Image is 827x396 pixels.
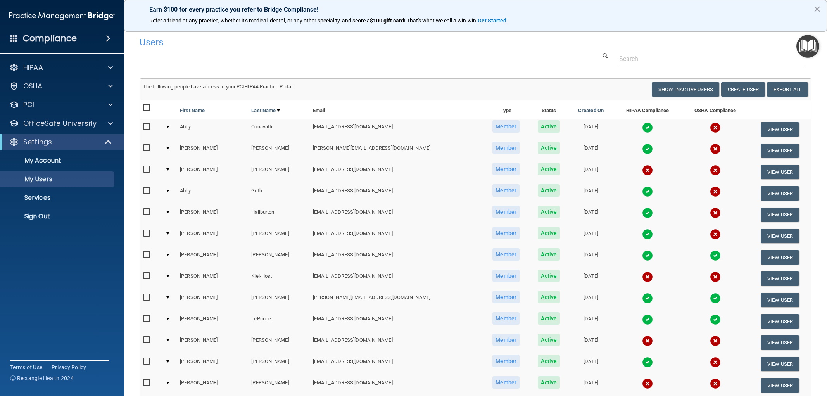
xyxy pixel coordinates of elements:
td: [EMAIL_ADDRESS][DOMAIN_NAME] [310,161,483,183]
button: View User [761,208,799,222]
span: Member [492,120,520,133]
img: cross.ca9f0e7f.svg [710,229,721,240]
span: Member [492,163,520,175]
span: Active [538,184,560,197]
td: [EMAIL_ADDRESS][DOMAIN_NAME] [310,119,483,140]
img: tick.e7d51cea.svg [642,186,653,197]
span: Member [492,142,520,154]
p: HIPAA [23,63,43,72]
td: Haliburton [248,204,310,225]
td: [PERSON_NAME] [248,332,310,353]
td: [PERSON_NAME] [177,332,248,353]
a: First Name [180,106,205,115]
img: cross.ca9f0e7f.svg [710,186,721,197]
td: [PERSON_NAME] [177,225,248,247]
a: Terms of Use [10,363,42,371]
img: cross.ca9f0e7f.svg [642,335,653,346]
td: Abby [177,183,248,204]
td: [DATE] [569,225,613,247]
th: Type [483,100,529,119]
p: My Account [5,157,111,164]
td: [DATE] [569,161,613,183]
p: Sign Out [5,213,111,220]
a: OSHA [9,81,113,91]
button: Create User [721,82,765,97]
span: Member [492,334,520,346]
th: Status [529,100,569,119]
span: Member [492,227,520,239]
button: Open Resource Center [796,35,819,58]
img: tick.e7d51cea.svg [642,144,653,154]
td: [EMAIL_ADDRESS][DOMAIN_NAME] [310,268,483,289]
img: cross.ca9f0e7f.svg [710,144,721,154]
th: HIPAA Compliance [613,100,682,119]
span: Member [492,355,520,367]
button: View User [761,229,799,243]
td: [PERSON_NAME] [177,353,248,375]
button: View User [761,186,799,201]
span: Active [538,248,560,261]
span: Active [538,142,560,154]
a: Created On [578,106,604,115]
a: Last Name [251,106,280,115]
td: [PERSON_NAME] [248,225,310,247]
span: Member [492,270,520,282]
a: Export All [767,82,808,97]
td: [DATE] [569,332,613,353]
a: Settings [9,137,112,147]
img: tick.e7d51cea.svg [642,250,653,261]
img: cross.ca9f0e7f.svg [710,208,721,218]
td: [PERSON_NAME] [177,161,248,183]
button: Show Inactive Users [652,82,719,97]
p: OSHA [23,81,43,91]
td: [DATE] [569,119,613,140]
td: [EMAIL_ADDRESS][DOMAIN_NAME] [310,353,483,375]
span: Active [538,227,560,239]
img: tick.e7d51cea.svg [710,314,721,325]
span: Active [538,270,560,282]
img: tick.e7d51cea.svg [642,357,653,368]
img: tick.e7d51cea.svg [642,314,653,325]
span: Active [538,163,560,175]
td: [PERSON_NAME] [248,289,310,311]
img: tick.e7d51cea.svg [642,293,653,304]
span: Member [492,184,520,197]
button: View User [761,122,799,137]
img: tick.e7d51cea.svg [642,122,653,133]
td: [DATE] [569,204,613,225]
a: HIPAA [9,63,113,72]
th: Email [310,100,483,119]
td: [DATE] [569,289,613,311]
img: cross.ca9f0e7f.svg [710,271,721,282]
td: [EMAIL_ADDRESS][DOMAIN_NAME] [310,204,483,225]
img: PMB logo [9,8,115,24]
td: [PERSON_NAME] [177,204,248,225]
a: OfficeSafe University [9,119,113,128]
td: [PERSON_NAME] [177,289,248,311]
img: tick.e7d51cea.svg [710,250,721,261]
span: Active [538,312,560,325]
td: [EMAIL_ADDRESS][DOMAIN_NAME] [310,332,483,353]
input: Search [619,52,806,66]
span: Active [538,334,560,346]
a: Get Started [478,17,508,24]
th: OSHA Compliance [682,100,749,119]
button: View User [761,378,799,393]
strong: $100 gift card [370,17,404,24]
td: [PERSON_NAME] [177,247,248,268]
td: [PERSON_NAME][EMAIL_ADDRESS][DOMAIN_NAME] [310,289,483,311]
td: Abby [177,119,248,140]
a: PCI [9,100,113,109]
button: View User [761,314,799,329]
a: Privacy Policy [52,363,86,371]
img: cross.ca9f0e7f.svg [642,271,653,282]
td: [PERSON_NAME] [248,247,310,268]
button: View User [761,271,799,286]
h4: Users [140,37,527,47]
img: tick.e7d51cea.svg [642,229,653,240]
span: Member [492,376,520,389]
img: cross.ca9f0e7f.svg [642,378,653,389]
button: View User [761,250,799,265]
span: Ⓒ Rectangle Health 2024 [10,374,74,382]
td: [EMAIL_ADDRESS][DOMAIN_NAME] [310,247,483,268]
